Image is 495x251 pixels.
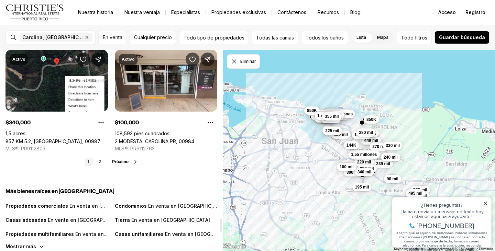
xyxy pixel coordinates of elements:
[5,217,46,223] font: Casas adosadas
[115,217,130,223] font: Tierra
[131,217,210,223] font: En venta en [GEOGRAPHIC_DATA]
[28,33,86,43] font: [PHONE_NUMBER]
[383,141,403,150] button: 330 mil
[351,152,377,157] font: 1,55 millones
[5,231,74,237] font: Propiedades multifamiliares
[94,116,108,129] button: Opciones de propiedad
[115,217,210,223] a: Tierra En venta en [GEOGRAPHIC_DATA]
[171,9,200,15] font: Especialistas
[201,53,214,66] button: Compartir propiedad
[78,9,113,15] font: Nuestra historia
[352,183,372,191] button: 195 mil
[315,112,335,120] button: 1 millón
[362,136,381,145] button: 449 mil
[5,203,148,209] a: Propiedades comerciales En venta en [GEOGRAPHIC_DATA]
[360,137,379,145] button: 399 mil
[240,59,256,64] font: Eliminar
[345,8,366,17] a: Blog
[12,57,25,62] font: Activo
[438,9,456,15] font: Acceso
[179,31,249,44] button: Todo tipo de propiedades
[85,158,104,166] nav: Paginación
[122,57,135,62] font: Activo
[360,166,374,171] font: 900 mil
[306,35,344,41] font: Todos los baños
[73,8,119,17] a: Nuestra historia
[357,160,371,164] font: 220 mil
[304,106,320,115] button: 850K
[272,8,312,17] button: Contáctenos
[87,159,89,164] font: 1
[252,31,298,44] button: Todas las camas
[311,112,340,120] button: 1,4 millones
[350,9,361,15] font: Blog
[206,8,272,17] a: Propiedades exclusivas
[98,159,101,164] font: 2
[346,143,356,148] font: 144K
[434,5,460,19] button: Acceso
[5,231,154,237] a: Propiedades multifamiliares En venta en [GEOGRAPHIC_DATA]
[211,9,266,15] font: Propiedades exclusivas
[324,109,352,117] button: 15 millones
[115,231,244,237] a: Casas unifamiliares En venta en [GEOGRAPHIC_DATA]
[325,111,344,119] button: 425 mil
[227,54,260,69] button: Descartar dibujo
[337,163,356,171] button: 100 mil
[372,144,386,149] font: 270 mil
[33,14,74,21] font: ¿Tienes preguntas?
[314,114,334,122] button: 425 mil
[112,159,129,164] font: Próximo
[461,5,489,19] button: Registro
[103,34,122,40] font: En venta
[301,31,348,44] button: Todos los baños
[415,35,427,41] font: filtros
[115,231,164,237] font: Casas unifamiliares
[203,116,217,129] button: Opciones de propiedad
[386,143,400,148] font: 330 mil
[184,35,244,41] font: Todo tipo de propiedades
[115,203,227,209] a: Condominios En venta en [GEOGRAPHIC_DATA]
[359,130,373,135] font: 280 mil
[344,168,363,176] button: 300 mil
[340,164,354,169] font: 100 mil
[5,189,114,194] font: Más bienes raíces en [GEOGRAPHIC_DATA]
[318,9,339,15] font: Recursos
[364,138,378,143] font: 449 mil
[331,130,351,139] button: 190 mil
[356,35,366,40] font: Lista
[11,21,96,33] font: ¡Llama o envía un mensaje de texto hoy, estamos aquí para ayudarte!
[91,53,105,66] button: Compartir propiedad
[186,53,199,66] button: Guardar Propiedad: 2 MODESTA
[381,153,400,161] button: 240 mil
[307,108,317,113] font: 850K
[397,31,432,44] button: Todofiltros
[352,131,371,139] button: 180 mil
[325,114,339,119] font: 355 mil
[310,110,330,118] button: 435 mil
[324,110,355,118] button: 1,18 millones
[465,9,485,15] font: Registro
[356,128,376,137] button: 280 mil
[384,175,401,183] button: 90 mil
[22,34,147,40] font: Carolina, [GEOGRAPHIC_DATA], [GEOGRAPHIC_DATA].
[148,203,227,209] font: En venta en [GEOGRAPHIC_DATA]
[325,128,339,133] font: 225 mil
[5,4,64,21] img: logo
[366,117,376,122] font: 850K
[166,8,206,17] a: Especialistas
[334,132,348,137] font: 190 mil
[384,155,398,160] font: 240 mil
[69,203,148,209] font: En venta en [GEOGRAPHIC_DATA]
[377,35,388,40] font: Mapa
[401,35,414,41] font: Todo
[313,114,337,118] font: 1,4 millones
[322,127,342,135] button: 225 mil
[357,164,377,173] button: 900 mil
[410,186,430,194] button: 550 mil
[76,53,90,66] button: Guardar Propiedad: 857 KM 5.2
[256,35,294,41] font: Todas las camas
[354,133,368,137] font: 180 mil
[5,243,44,249] button: Mostrar más
[439,34,485,40] font: Guardar búsqueda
